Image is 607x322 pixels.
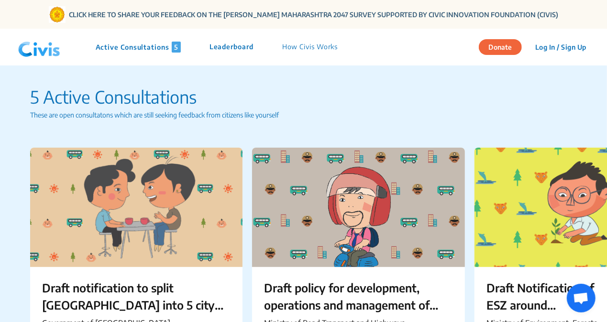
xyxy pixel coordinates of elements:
p: Draft notification to split [GEOGRAPHIC_DATA] into 5 city corporations/[GEOGRAPHIC_DATA] ನಗರವನ್ನು... [42,279,231,313]
span: 5 [172,42,181,53]
a: Open chat [567,284,596,312]
img: navlogo.png [14,33,64,62]
button: Donate [479,39,522,55]
img: Gom Logo [49,6,66,23]
p: Draft Notification of ESZ around [GEOGRAPHIC_DATA] in [GEOGRAPHIC_DATA] [486,279,604,313]
p: Leaderboard [210,42,254,53]
a: CLICK HERE TO SHARE YOUR FEEDBACK ON THE [PERSON_NAME] MAHARASHTRA 2047 SURVEY SUPPORTED BY CIVIC... [69,10,559,20]
p: Active Consultations [96,42,181,53]
p: These are open consultatons which are still seeking feedback from citizens like yourself [30,110,576,120]
p: How Civis Works [282,42,338,53]
a: Donate [479,42,529,51]
p: 5 Active Consultations [30,84,576,110]
button: Log In / Sign Up [529,40,593,54]
p: Draft policy for development, operations and management of Wayside Amenities on Private Land alon... [264,279,453,313]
